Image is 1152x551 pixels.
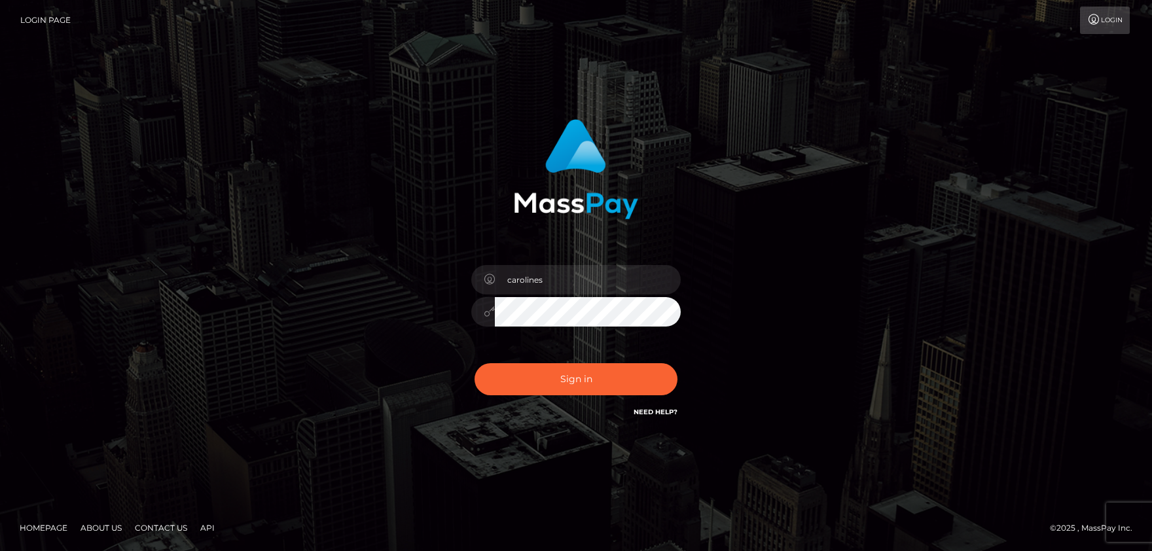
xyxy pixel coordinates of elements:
a: Homepage [14,518,73,538]
a: Need Help? [634,408,677,416]
button: Sign in [475,363,677,395]
a: API [195,518,220,538]
div: © 2025 , MassPay Inc. [1050,521,1142,535]
input: Username... [495,265,681,294]
img: MassPay Login [514,119,638,219]
a: Login Page [20,7,71,34]
a: Login [1080,7,1130,34]
a: Contact Us [130,518,192,538]
a: About Us [75,518,127,538]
